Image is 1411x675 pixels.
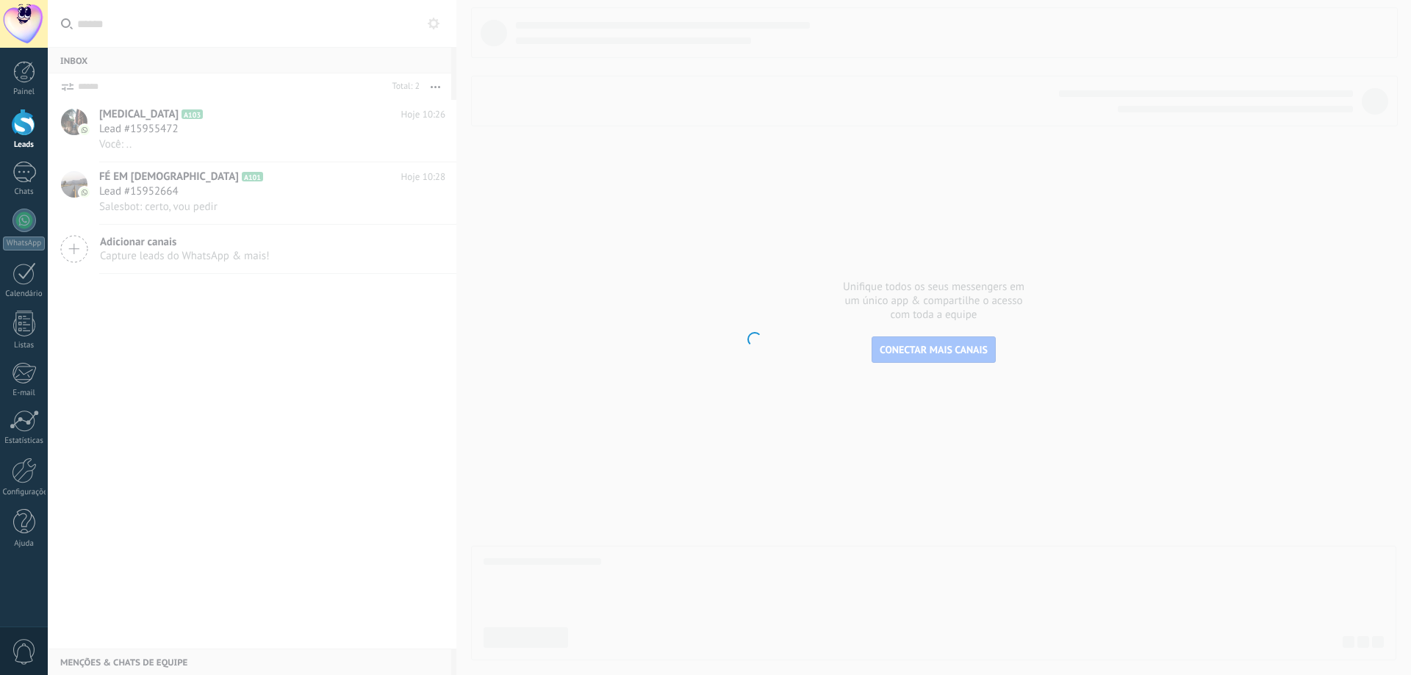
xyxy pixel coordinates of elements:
div: Leads [3,140,46,150]
div: Chats [3,187,46,197]
div: Listas [3,341,46,350]
div: Ajuda [3,539,46,549]
div: E-mail [3,389,46,398]
div: Configurações [3,488,46,497]
div: Calendário [3,289,46,299]
div: Painel [3,87,46,97]
div: WhatsApp [3,237,45,250]
div: Estatísticas [3,436,46,446]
